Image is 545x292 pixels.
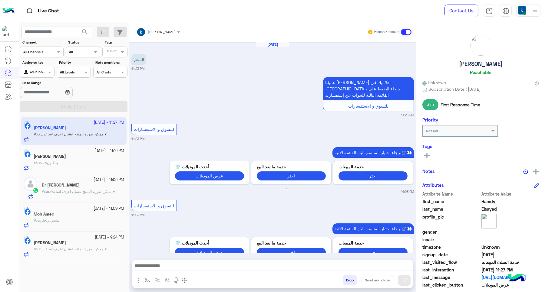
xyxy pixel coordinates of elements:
[173,277,180,284] img: send voice note
[42,183,80,188] h5: Dr Samir
[422,198,480,205] span: first_name
[422,229,480,235] span: gender
[422,236,480,243] span: locale
[332,147,414,158] p: 26/9/2025, 11:23 PM
[41,161,58,165] span: 775بنطلون
[131,54,146,65] p: 26/9/2025, 11:23 PM
[145,278,150,283] img: select flow
[422,259,480,265] span: last_visited_flow
[481,282,539,288] span: عرض الموديلات
[163,275,173,285] button: create order
[422,206,480,212] span: last_name
[284,186,290,192] button: 1 of 2
[95,60,127,65] label: Note mentions
[22,80,90,86] label: Date Range
[175,171,244,180] button: عرض الموديلات
[49,189,115,194] span: ممكن صورة المنتج عشان اعرف اساعدك ♥
[34,240,66,245] h5: Samer Samir
[422,282,480,288] span: last_clicked_button
[22,40,63,45] label: Channel:
[153,275,163,285] button: Trigger scenario
[24,207,29,212] img: picture
[422,99,438,110] span: 3 m
[94,177,124,183] small: [DATE] - 11:09 PM
[34,161,40,165] span: You
[26,7,33,15] img: tab
[348,103,388,109] span: للتسوق و الاستفسارات
[481,236,539,243] span: null
[2,26,13,37] img: 713415422032625
[20,101,127,112] button: Apply Filters
[165,278,170,283] img: create order
[422,214,480,228] span: profile_pic
[24,149,29,155] img: picture
[422,168,435,174] h6: Notes
[41,218,59,222] span: تلبيس ريجلر
[422,274,480,281] span: last_message
[257,248,326,257] button: اختر
[175,240,244,246] p: أحدث الموديلات 👕
[42,189,48,194] span: You
[25,238,31,244] img: Facebook
[481,206,539,212] span: Elsayed
[422,144,539,149] h6: Tags
[175,248,244,257] button: عرض الموديلات
[422,267,480,273] span: last_interaction
[481,251,539,258] span: 2025-09-26T20:23:08.77Z
[293,186,299,192] button: 2 of 2
[2,5,15,17] img: Logo
[481,214,497,229] img: picture
[332,223,414,234] p: 26/9/2025, 11:23 PM
[422,191,480,197] span: Attribute Name
[401,277,407,283] img: send message
[143,275,153,285] button: select flow
[343,275,357,285] button: Drop
[59,60,90,65] label: Priority
[506,268,527,289] img: hulul-logo.png
[531,7,539,15] img: profile
[24,236,29,241] img: picture
[523,169,528,174] img: notes
[34,212,54,217] h5: Moh Amed
[422,79,446,86] span: Unknown
[339,240,408,246] p: خدمة المبيعات
[518,6,526,15] img: userImage
[42,189,49,194] b: :
[481,244,539,250] span: Unknown
[78,27,92,40] button: search
[105,40,127,45] label: Tags
[68,40,99,45] label: Status
[339,248,408,257] button: اختر
[481,229,539,235] span: null
[256,42,289,47] h6: [DATE]
[422,244,480,250] span: timezone
[182,278,187,283] img: make a call
[25,209,31,215] img: Facebook
[34,218,41,222] b: :
[401,113,414,118] small: 11:23 PM
[34,154,66,159] h5: Mohamed Saad
[502,8,509,15] img: tab
[374,30,400,34] small: Human Handover
[38,7,59,15] p: Live Chat
[34,218,40,222] span: You
[131,213,144,217] small: 11:23 PM
[257,164,326,170] p: خدمة ما بعد البيع
[22,60,54,65] label: Assigned to:
[41,247,107,251] span: ممكن صورة المنتج عشان اعرف اساعدك ♥
[323,77,414,100] p: 26/9/2025, 11:23 PM
[94,148,124,154] small: [DATE] - 11:16 PM
[34,247,40,251] span: You
[105,48,117,55] div: Select
[470,70,491,75] h6: Reachable
[481,267,539,273] span: 2025-09-26T20:27:21.223Z
[94,206,124,212] small: [DATE] - 11:09 PM
[426,128,438,133] b: Not Set
[471,35,491,56] img: picture
[257,171,326,180] button: اختر
[134,127,174,132] span: للتسوق و الاستفسارات
[362,275,393,285] button: Send and close
[25,151,31,157] img: Facebook
[95,235,124,240] small: [DATE] - 9:24 PM
[257,240,326,246] p: خدمة ما بعد البيع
